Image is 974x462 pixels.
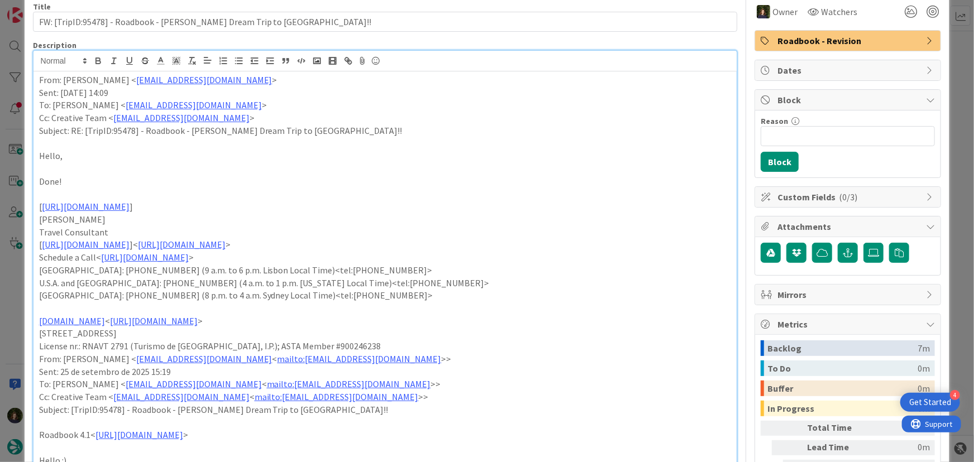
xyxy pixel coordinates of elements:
[767,340,918,356] div: Backlog
[110,315,198,326] a: [URL][DOMAIN_NAME]
[900,393,960,412] div: Open Get Started checklist, remaining modules: 4
[918,381,930,396] div: 0m
[39,200,732,213] p: [ ]
[39,365,732,378] p: Sent: 25 de setembro de 2025 15:19
[909,397,951,408] div: Get Started
[39,429,732,441] p: Roadbook 4.1< >
[839,191,857,203] span: ( 0/3 )
[39,150,732,162] p: Hello,
[39,277,732,290] p: U.S.A. and [GEOGRAPHIC_DATA]: [PHONE_NUMBER] (4 a.m. to 1 p.m. [US_STATE] Local Time)<tel:[PHONE_...
[39,74,732,86] p: From: [PERSON_NAME] < >
[126,378,262,389] a: [EMAIL_ADDRESS][DOMAIN_NAME]
[761,116,788,126] label: Reason
[39,86,732,99] p: Sent: [DATE] 14:09
[101,252,189,263] a: [URL][DOMAIN_NAME]
[807,421,869,436] div: Total Time
[138,239,225,250] a: [URL][DOMAIN_NAME]
[778,288,920,301] span: Mirrors
[136,74,272,85] a: [EMAIL_ADDRESS][DOMAIN_NAME]
[33,2,51,12] label: Title
[136,353,272,364] a: [EMAIL_ADDRESS][DOMAIN_NAME]
[767,401,918,416] div: In Progress
[39,289,732,302] p: [GEOGRAPHIC_DATA]: [PHONE_NUMBER] (8 p.m. to 4 a.m. Sydney Local Time)<tel:[PHONE_NUMBER]>
[255,391,419,402] a: mailto:[EMAIL_ADDRESS][DOMAIN_NAME]
[39,327,732,340] p: [STREET_ADDRESS]
[39,175,732,188] p: Done!
[23,2,51,15] span: Support
[778,317,920,331] span: Metrics
[778,220,920,233] span: Attachments
[778,190,920,204] span: Custom Fields
[126,99,262,110] a: [EMAIL_ADDRESS][DOMAIN_NAME]
[761,152,799,172] button: Block
[39,315,105,326] a: [DOMAIN_NAME]
[773,5,798,18] span: Owner
[39,403,732,416] p: Subject: [TripID:95478] - Roadbook - [PERSON_NAME] Dream Trip to [GEOGRAPHIC_DATA]!!
[757,5,770,18] img: MC
[39,226,732,239] p: Travel Consultant
[767,360,918,376] div: To Do
[39,391,732,403] p: Cc: Creative Team < < >>
[39,340,732,353] p: License nr.: RNAVT 2791 (Turismo de [GEOGRAPHIC_DATA], I.P.); ASTA Member #900246238
[39,264,732,277] p: [GEOGRAPHIC_DATA]: [PHONE_NUMBER] (9 a.m. to 6 p.m. Lisbon Local Time)<tel:[PHONE_NUMBER]>
[918,340,930,356] div: 7m
[42,201,129,212] a: [URL][DOMAIN_NAME]
[39,213,732,226] p: [PERSON_NAME]
[767,381,918,396] div: Buffer
[778,93,920,107] span: Block
[39,378,732,391] p: To: [PERSON_NAME] < < >>
[42,239,129,250] a: [URL][DOMAIN_NAME]
[39,238,732,251] p: [ ]< >
[39,99,732,112] p: To: [PERSON_NAME] < >
[33,40,76,50] span: Description
[39,124,732,137] p: Subject: RE: [TripID:95478] - Roadbook - [PERSON_NAME] Dream Trip to [GEOGRAPHIC_DATA]!!
[33,12,738,32] input: type card name here...
[918,360,930,376] div: 0m
[277,353,442,364] a: mailto:[EMAIL_ADDRESS][DOMAIN_NAME]
[950,390,960,400] div: 4
[778,34,920,47] span: Roadbook - Revision
[807,440,869,455] div: Lead Time
[873,440,930,455] div: 0m
[39,353,732,365] p: From: [PERSON_NAME] < < >>
[39,112,732,124] p: Cc: Creative Team < >
[873,421,930,436] div: 7m
[39,251,732,264] p: Schedule a Call< >
[821,5,857,18] span: Watchers
[39,315,732,328] p: < >
[267,378,431,389] a: mailto:[EMAIL_ADDRESS][DOMAIN_NAME]
[95,429,183,440] a: [URL][DOMAIN_NAME]
[113,391,250,402] a: [EMAIL_ADDRESS][DOMAIN_NAME]
[113,112,250,123] a: [EMAIL_ADDRESS][DOMAIN_NAME]
[778,64,920,77] span: Dates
